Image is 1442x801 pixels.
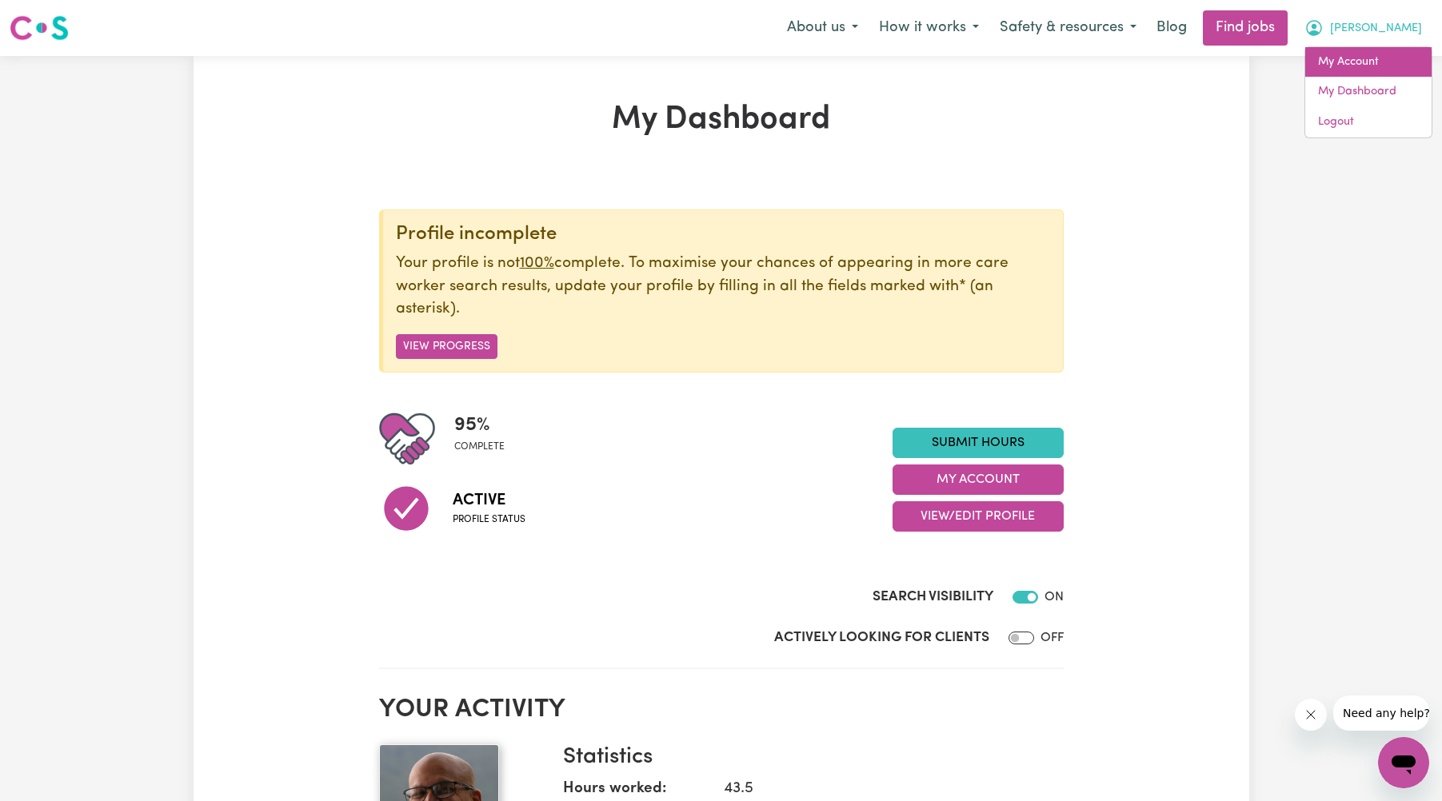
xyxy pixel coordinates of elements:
[1305,77,1432,107] a: My Dashboard
[454,411,505,440] span: 95 %
[1147,10,1196,46] a: Blog
[1203,10,1288,46] a: Find jobs
[774,628,989,648] label: Actively Looking for Clients
[10,14,69,42] img: Careseekers logo
[869,11,989,45] button: How it works
[563,744,1051,771] h3: Statistics
[379,695,1064,725] h2: Your activity
[1330,20,1422,38] span: [PERSON_NAME]
[1378,737,1429,788] iframe: Button to launch messaging window
[396,334,497,359] button: View Progress
[777,11,869,45] button: About us
[10,11,97,24] span: Need any help?
[396,253,1050,321] p: Your profile is not complete. To maximise your chances of appearing in more care worker search re...
[1295,699,1327,731] iframe: Close message
[1294,11,1432,45] button: My Account
[379,101,1064,139] h1: My Dashboard
[1305,107,1432,137] a: Logout
[711,778,1051,801] dd: 43.5
[396,223,1050,246] div: Profile incomplete
[454,440,505,454] span: complete
[10,10,69,46] a: Careseekers logo
[453,488,525,512] span: Active
[520,256,554,271] u: 100%
[893,428,1064,458] a: Submit Hours
[1304,46,1432,138] div: My Account
[989,11,1147,45] button: Safety & resources
[893,501,1064,532] button: View/Edit Profile
[453,512,525,527] span: Profile status
[454,411,517,467] div: Profile completeness: 95%
[873,587,993,608] label: Search Visibility
[1305,47,1432,78] a: My Account
[1333,695,1429,731] iframe: Message from company
[1041,632,1064,644] span: OFF
[893,464,1064,495] button: My Account
[1045,591,1064,604] span: ON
